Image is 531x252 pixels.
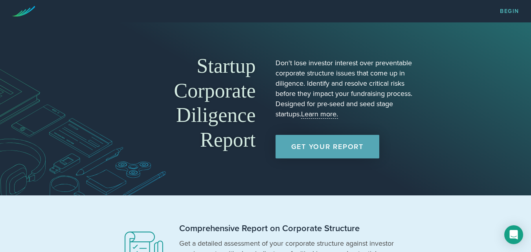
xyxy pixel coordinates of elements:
[301,110,338,119] a: Learn more.
[504,225,523,244] div: Open Intercom Messenger
[500,9,519,14] a: Begin
[276,135,379,158] a: Get Your Report
[179,223,399,234] h2: Comprehensive Report on Corporate Structure
[276,58,415,119] p: Don't lose investor interest over preventable corporate structure issues that come up in diligenc...
[116,54,256,152] h1: Startup Corporate Diligence Report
